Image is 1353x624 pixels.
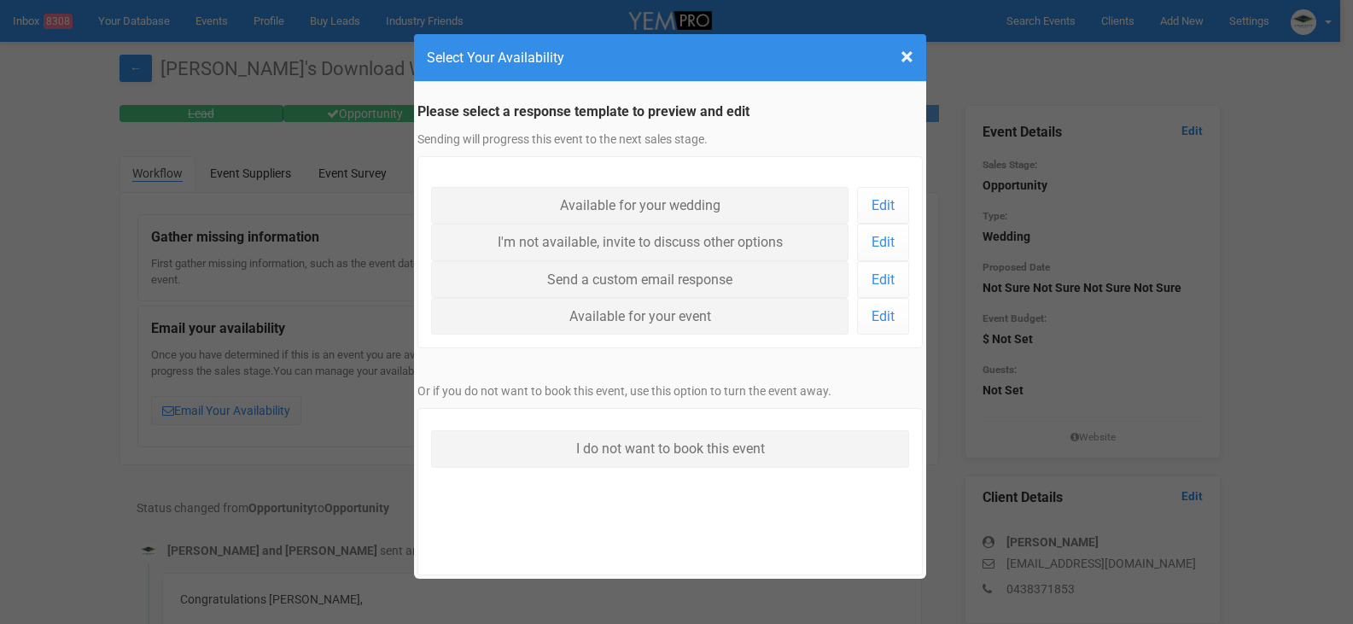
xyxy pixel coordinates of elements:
p: Sending will progress this event to the next sales stage. [417,131,923,148]
legend: Please select a response template to preview and edit [417,102,923,122]
a: Edit [857,224,909,260]
a: I'm not available, invite to discuss other options [431,224,849,260]
a: Available for your wedding [431,187,849,224]
a: Send a custom email response [431,261,849,298]
a: Edit [857,298,909,335]
a: Available for your event [431,298,849,335]
a: Edit [857,187,909,224]
h4: Select Your Availability [427,47,913,68]
p: Or if you do not want to book this event, use this option to turn the event away. [417,382,923,399]
span: × [901,43,913,71]
a: I do not want to book this event [431,430,909,467]
a: Edit [857,261,909,298]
